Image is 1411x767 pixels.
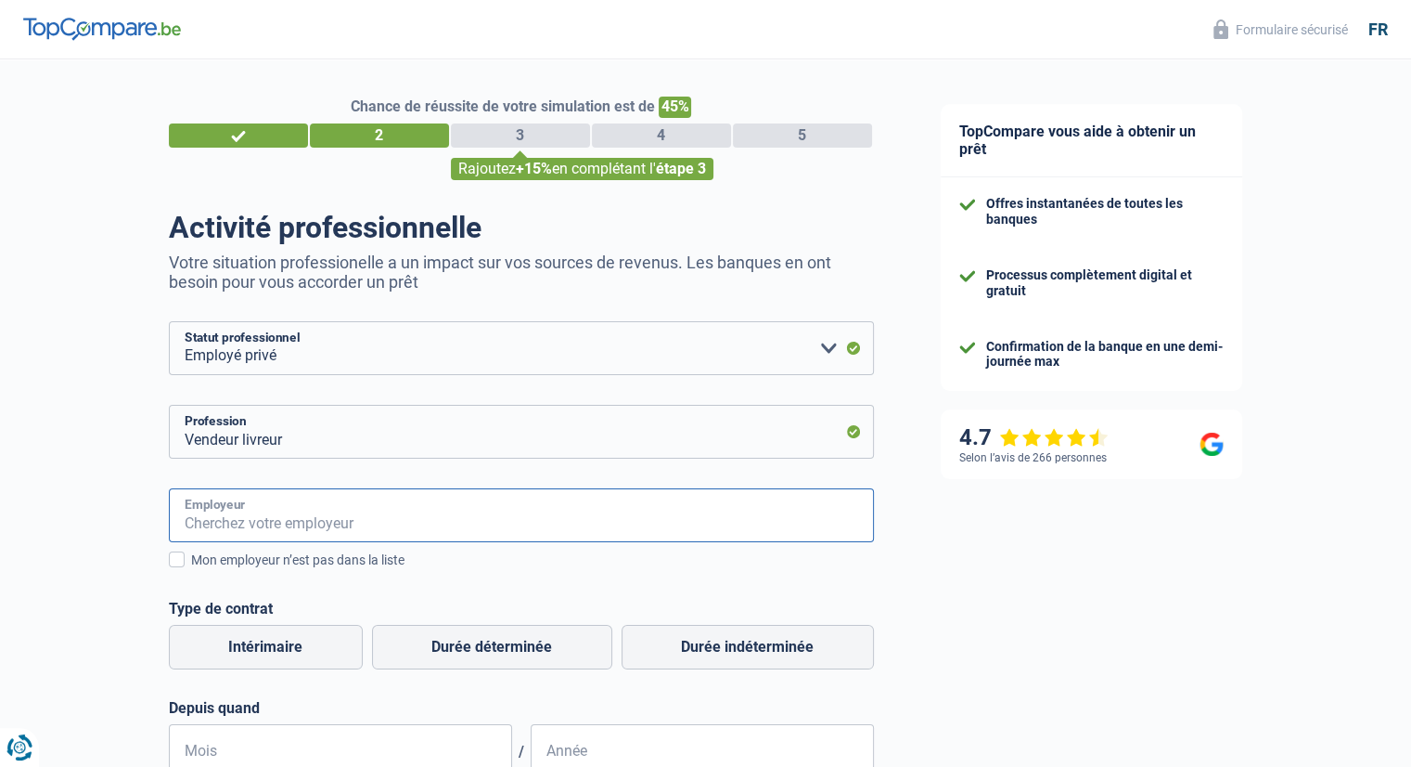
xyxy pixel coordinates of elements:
[169,625,363,669] label: Intérimaire
[372,625,612,669] label: Durée déterminée
[986,196,1224,227] div: Offres instantanées de toutes les banques
[169,600,874,617] label: Type de contrat
[659,97,691,118] span: 45%
[191,551,874,570] div: Mon employeur n’est pas dans la liste
[656,160,706,177] span: étape 3
[941,104,1242,177] div: TopCompare vous aide à obtenir un prêt
[451,158,713,180] div: Rajoutez en complétant l'
[516,160,552,177] span: +15%
[622,625,874,669] label: Durée indéterminée
[451,123,590,148] div: 3
[1368,19,1388,40] div: fr
[986,339,1224,370] div: Confirmation de la banque en une demi-journée max
[310,123,449,148] div: 2
[959,424,1109,451] div: 4.7
[959,451,1107,464] div: Selon l’avis de 266 personnes
[23,18,181,40] img: TopCompare Logo
[733,123,872,148] div: 5
[351,97,655,115] span: Chance de réussite de votre simulation est de
[169,488,874,542] input: Cherchez votre employeur
[169,210,874,245] h1: Activité professionnelle
[592,123,731,148] div: 4
[169,699,874,717] label: Depuis quand
[512,743,531,760] span: /
[1202,14,1359,45] button: Formulaire sécurisé
[169,123,308,148] div: 1
[169,253,874,292] p: Votre situation professionelle a un impact sur vos sources de revenus. Les banques en ont besoin ...
[986,267,1224,299] div: Processus complètement digital et gratuit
